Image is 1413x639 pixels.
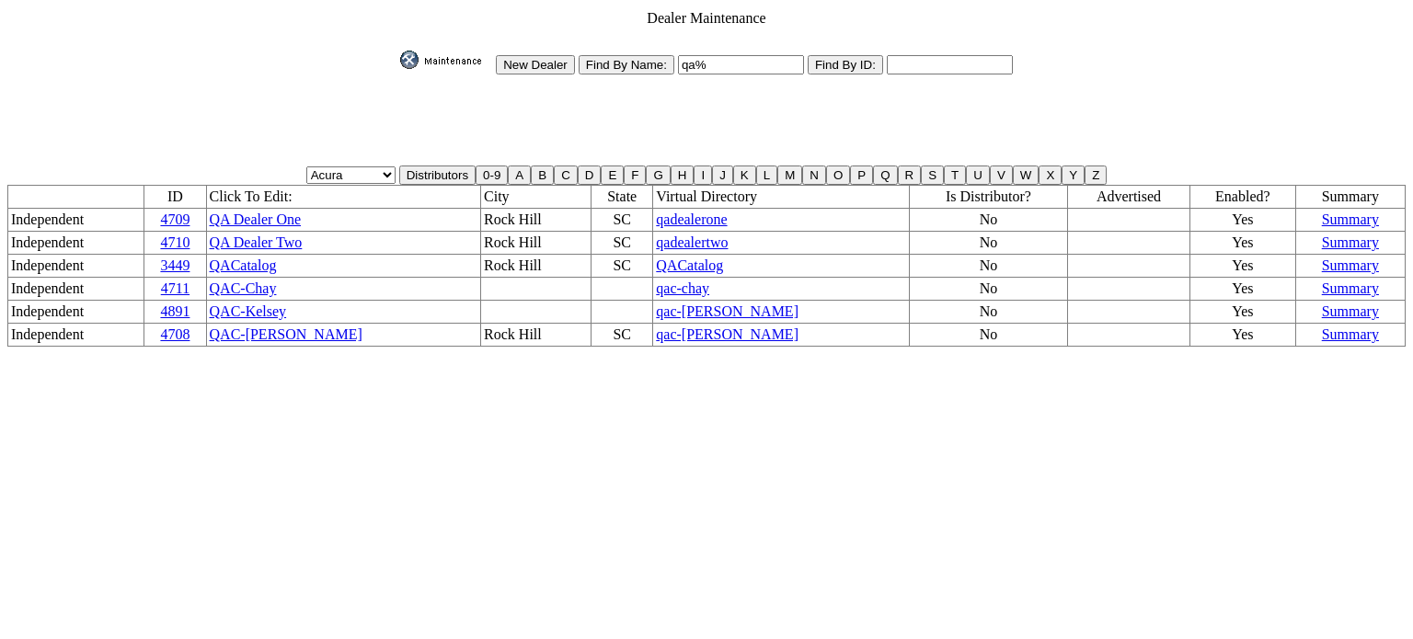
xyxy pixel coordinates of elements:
[8,232,144,255] td: Independent
[944,165,966,185] input: T
[206,186,481,209] td: Click To Edit:
[592,209,653,232] td: SC
[1085,165,1107,185] input: Z
[1322,303,1379,319] a: Summary
[756,165,777,185] input: L
[481,232,592,255] td: Rock Hill
[656,257,723,273] a: QACatalog
[160,234,190,250] a: 4710
[1232,303,1253,319] span: Yes
[400,51,492,69] img: maint.gif
[496,55,575,74] input: New Dealer
[160,326,190,342] a: 4708
[653,186,910,209] td: Virtual Directory
[481,209,592,232] td: Rock Hill
[579,55,674,74] input: Find By Name:
[980,211,998,227] span: No
[980,326,998,342] span: No
[592,186,653,209] td: State
[909,186,1067,209] td: Is Distributor?
[578,165,602,185] input: D
[210,280,277,296] a: QAC-Chay
[1013,165,1040,185] input: W
[160,257,190,273] a: 3449
[1322,280,1379,296] a: Summary
[694,165,712,185] input: I
[481,186,592,209] td: City
[733,165,756,185] input: K
[1039,165,1062,185] input: X
[1232,234,1253,250] span: Yes
[8,278,144,301] td: Independent
[8,301,144,324] td: Independent
[990,165,1013,185] input: V
[1322,326,1379,342] a: Summary
[554,165,578,185] input: C
[1322,257,1379,273] a: Summary
[592,255,653,278] td: SC
[8,209,144,232] td: Independent
[1232,257,1253,273] span: Yes
[656,303,798,319] a: qac-[PERSON_NAME]
[898,165,922,185] input: R
[1067,186,1189,209] td: Advertised
[592,324,653,347] td: SC
[921,165,944,185] input: S
[646,165,670,185] input: G
[481,324,592,347] td: Rock Hill
[531,165,554,185] input: B
[160,303,190,319] a: 4891
[8,255,144,278] td: Independent
[1190,186,1296,209] td: Enabled?
[210,234,303,250] a: QA Dealer Two
[850,165,873,185] input: P
[8,324,144,347] td: Independent
[980,303,998,319] span: No
[980,280,998,296] span: No
[160,211,190,227] a: 4709
[1322,234,1379,250] a: Summary
[712,165,733,185] input: J
[656,211,727,227] a: qadealerone
[210,257,277,273] a: QACatalog
[1322,211,1379,227] a: Summary
[399,9,1014,28] td: Dealer Maintenance
[966,165,990,185] input: U
[777,165,802,185] input: M
[399,165,476,185] input: Distributors
[980,234,998,250] span: No
[1232,280,1253,296] span: Yes
[656,326,798,342] a: qac-[PERSON_NAME]
[1232,211,1253,227] span: Yes
[656,280,709,296] a: qac-chay
[808,55,883,74] input: Find By ID:
[826,165,850,185] input: O
[671,165,695,185] input: H
[592,232,653,255] td: SC
[476,165,508,185] input: 0-9
[1062,165,1085,185] input: Y
[161,280,190,296] a: 4711
[624,165,646,185] input: F
[656,234,728,250] a: qadealertwo
[210,211,302,227] a: QA Dealer One
[1295,186,1405,209] td: Summary
[873,165,897,185] input: Q
[210,303,287,319] a: QAC-Kelsey
[210,326,362,342] a: QAC-[PERSON_NAME]
[601,165,624,185] input: E
[802,165,826,185] input: N
[144,186,206,209] td: ID
[508,165,531,185] input: A
[980,257,998,273] span: No
[1232,326,1253,342] span: Yes
[481,255,592,278] td: Rock Hill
